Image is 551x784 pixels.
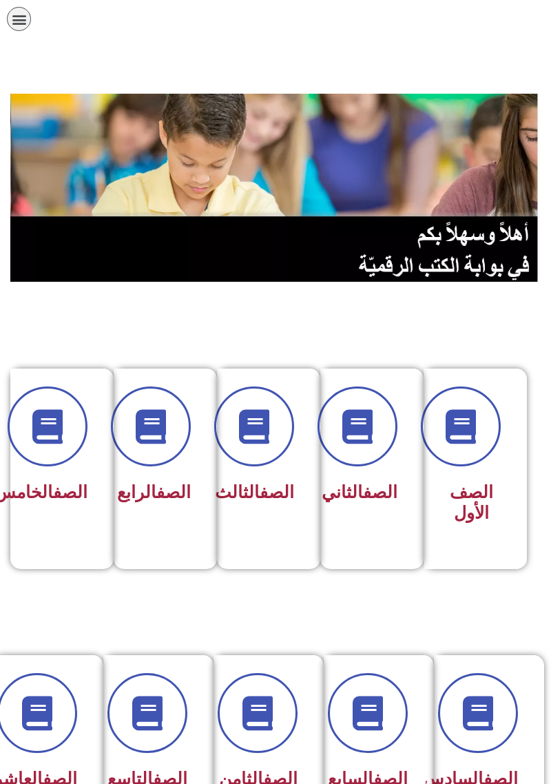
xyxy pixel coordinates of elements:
span: الصف الأول [450,482,493,523]
a: الصف [260,482,294,502]
a: الصف [363,482,397,502]
a: الصف [53,482,87,502]
span: الثالث [215,482,294,502]
span: الثاني [322,482,397,502]
div: כפתור פתיחת תפריט [7,7,31,31]
span: الرابع [117,482,191,502]
a: الصف [156,482,191,502]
